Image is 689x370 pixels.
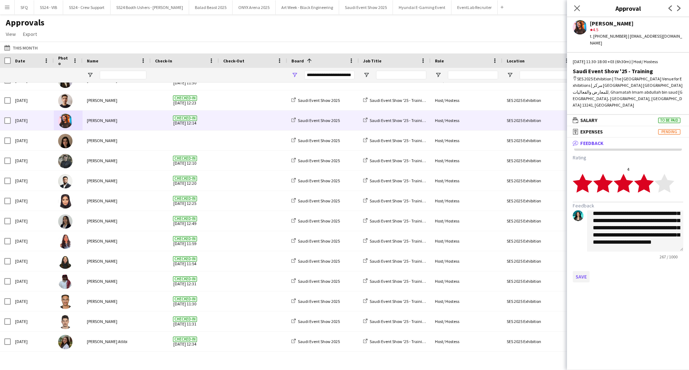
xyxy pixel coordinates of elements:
span: Saudi Event Show '25 - Training [370,339,427,344]
div: [DATE] 11:30-18:00 +03 (6h30m) | Host/ Hostess [573,58,683,65]
div: [PERSON_NAME] Atlibi [83,332,151,351]
span: Saudi Event Show '25 - Training [370,158,427,163]
a: Saudi Event Show 2025 [291,238,340,244]
input: Name Filter Input [100,71,146,79]
a: Saudi Event Show 2025 [291,158,340,163]
span: Saudi Event Show 2025 [298,158,340,163]
a: Saudi Event Show 2025 [291,278,340,284]
button: Saudi Event Show 2025 [339,0,393,14]
div: [DATE] [11,191,54,211]
input: Job Title Filter Input [376,71,426,79]
div: SES 2025 Exhibition [502,90,574,110]
span: Name [87,58,98,64]
span: Saudi Event Show '25 - Training [370,238,427,244]
div: Host/ Hostess [431,151,502,170]
span: Job Title [363,58,381,64]
div: SES 2025 Exhibition [502,271,574,291]
div: [PERSON_NAME] [83,171,151,191]
div: [PERSON_NAME] [83,211,151,231]
div: [DATE] [11,251,54,271]
button: Open Filter Menu [291,72,298,78]
a: Saudi Event Show '25 - Training [363,138,427,143]
span: Role [435,58,444,64]
div: [PERSON_NAME] [83,291,151,311]
div: SES 2025 Exhibition [502,111,574,130]
div: [DATE] [11,151,54,170]
span: Saudi Event Show 2025 [298,138,340,143]
a: Saudi Event Show 2025 [291,218,340,224]
span: Pending [658,129,680,135]
div: [PERSON_NAME] [83,231,151,251]
div: SES 2025 Exhibition [502,312,574,331]
button: Open Filter Menu [435,72,441,78]
span: [DATE] 11:30 [155,291,215,311]
div: [PERSON_NAME] [83,312,151,331]
span: Saudi Event Show 2025 [298,299,340,304]
span: Board [291,58,304,64]
img: Yusra Idriss [58,114,72,128]
div: 4 [573,167,683,172]
a: Saudi Event Show 2025 [291,319,340,324]
span: [DATE] 12:14 [155,111,215,130]
span: Saudi Event Show '25 - Training [370,198,427,203]
h3: Approval [567,4,689,13]
div: SES 2025 Exhibition [502,171,574,191]
div: [DATE] [11,332,54,351]
div: Host/ Hostess [431,271,502,291]
input: Location Filter Input [520,71,570,79]
span: Location [507,58,525,64]
span: Feedback [580,140,604,146]
button: Hyundai E-Gaming Event [393,0,451,14]
div: Host/ Hostess [431,211,502,231]
span: Checked-in [173,196,197,201]
img: Lamar Shehadeh [58,234,72,249]
button: Open Filter Menu [363,72,370,78]
button: Save [573,271,590,282]
span: Check-Out [223,58,244,64]
div: [PERSON_NAME] [83,251,151,271]
a: Saudi Event Show '25 - Training [363,339,427,344]
div: Host/ Hostess [431,90,502,110]
span: Checked-in [173,256,197,262]
a: Saudi Event Show 2025 [291,339,340,344]
span: [DATE] 11:31 [155,312,215,331]
span: [DATE] 12:23 [155,90,215,110]
span: 267 / 1000 [654,254,683,259]
div: [DATE] [11,90,54,110]
img: yousef sherif [58,94,72,108]
span: Saudi Event Show '25 - Training [370,319,427,324]
mat-expansion-panel-header: Feedback [567,138,689,149]
span: [DATE] 11:54 [155,251,215,271]
div: t. [PHONE_NUMBER] | [EMAIL_ADDRESS][DOMAIN_NAME] [590,33,683,46]
div: [PERSON_NAME] [83,111,151,130]
span: Checked-in [173,176,197,181]
div: [PERSON_NAME] [83,191,151,211]
a: Saudi Event Show 2025 [291,138,340,143]
span: [DATE] 12:10 [155,151,215,170]
div: SES 2025 Exhibition [502,251,574,271]
div: [DATE] [11,211,54,231]
input: Role Filter Input [448,71,498,79]
a: Saudi Event Show '25 - Training [363,158,427,163]
div: Host/ Hostess [431,332,502,351]
a: Export [20,29,40,39]
div: SES 2025 Exhibition [502,151,574,170]
span: Saudi Event Show 2025 [298,98,340,103]
button: Open Filter Menu [507,72,513,78]
div: Saudi Event Show '25 - Training [573,68,683,74]
div: [DATE] [11,111,54,130]
div: [PERSON_NAME] [83,131,151,150]
img: shayma haider [58,214,72,229]
span: Saudi Event Show '25 - Training [370,178,427,183]
span: [DATE] 12:49 [155,211,215,231]
span: Saudi Event Show 2025 [298,238,340,244]
span: Checked-in [173,337,197,342]
button: This Month [3,43,39,52]
a: Saudi Event Show 2025 [291,299,340,304]
a: Saudi Event Show 2025 [291,98,340,103]
div: [DATE] [11,171,54,191]
div: Host/ Hostess [431,171,502,191]
span: Saudi Event Show 2025 [298,118,340,123]
span: Saudi Event Show 2025 [298,178,340,183]
span: [DATE] 11:59 [155,231,215,251]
